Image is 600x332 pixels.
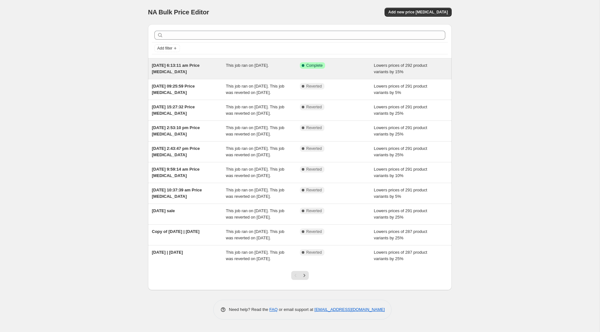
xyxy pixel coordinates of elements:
span: Lowers prices of 287 product variants by 25% [374,229,427,240]
span: This job ran on [DATE]. This job was reverted on [DATE]. [226,84,284,95]
span: [DATE] 15:27:32 Price [MEDICAL_DATA] [152,104,195,116]
span: Reverted [306,250,322,255]
span: Reverted [306,229,322,234]
span: Reverted [306,125,322,130]
span: This job ran on [DATE]. [226,63,269,68]
span: Lowers prices of 291 product variants by 25% [374,125,427,136]
span: This job ran on [DATE]. This job was reverted on [DATE]. [226,188,284,199]
span: Reverted [306,104,322,110]
span: Add new price [MEDICAL_DATA] [388,10,448,15]
span: or email support at [278,307,315,312]
nav: Pagination [291,271,309,280]
span: Reverted [306,84,322,89]
span: [DATE] 2:53:10 pm Price [MEDICAL_DATA] [152,125,200,136]
span: Reverted [306,208,322,213]
span: This job ran on [DATE]. This job was reverted on [DATE]. [226,146,284,157]
button: Add new price [MEDICAL_DATA] [385,8,452,17]
span: Lowers prices of 291 product variants by 25% [374,104,427,116]
span: Reverted [306,167,322,172]
span: [DATE] sale [152,208,175,213]
span: [DATE] 09:25:59 Price [MEDICAL_DATA] [152,84,195,95]
span: Need help? Read the [229,307,269,312]
span: Lowers prices of 292 product variants by 15% [374,63,427,74]
span: Lowers prices of 291 product variants by 25% [374,208,427,220]
span: This job ran on [DATE]. This job was reverted on [DATE]. [226,167,284,178]
span: Complete [306,63,323,68]
a: [EMAIL_ADDRESS][DOMAIN_NAME] [315,307,385,312]
a: FAQ [269,307,278,312]
span: Lowers prices of 291 product variants by 25% [374,146,427,157]
span: Copy of [DATE] | [DATE] [152,229,199,234]
span: [DATE] 2:43:47 pm Price [MEDICAL_DATA] [152,146,200,157]
button: Add filter [154,44,180,52]
span: This job ran on [DATE]. This job was reverted on [DATE]. [226,125,284,136]
span: [DATE] 10:37:39 am Price [MEDICAL_DATA] [152,188,202,199]
span: Lowers prices of 287 product variants by 25% [374,250,427,261]
span: This job ran on [DATE]. This job was reverted on [DATE]. [226,208,284,220]
span: [DATE] 6:13:11 am Price [MEDICAL_DATA] [152,63,199,74]
span: This job ran on [DATE]. This job was reverted on [DATE]. [226,250,284,261]
button: Next [300,271,309,280]
span: Lowers prices of 291 product variants by 5% [374,84,427,95]
span: Lowers prices of 291 product variants by 5% [374,188,427,199]
span: [DATE] | [DATE] [152,250,183,255]
span: This job ran on [DATE]. This job was reverted on [DATE]. [226,104,284,116]
span: Reverted [306,146,322,151]
span: Add filter [157,46,172,51]
span: Lowers prices of 291 product variants by 10% [374,167,427,178]
span: NA Bulk Price Editor [148,9,209,16]
span: This job ran on [DATE]. This job was reverted on [DATE]. [226,229,284,240]
span: [DATE] 9:59:14 am Price [MEDICAL_DATA] [152,167,199,178]
span: Reverted [306,188,322,193]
